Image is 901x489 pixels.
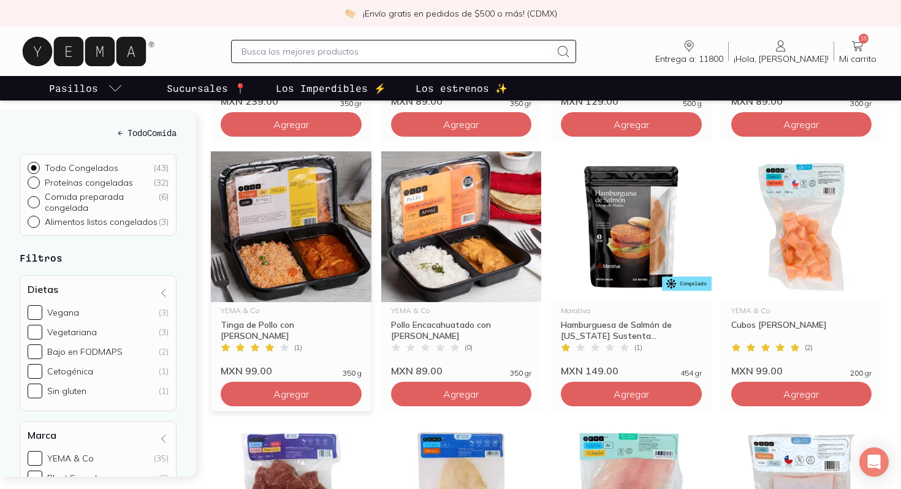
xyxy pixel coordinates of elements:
p: Los Imperdibles ⚡️ [276,81,386,96]
a: ← TodoComida [20,126,177,139]
span: ( 2 ) [805,344,813,351]
button: Agregar [221,382,362,406]
span: MXN 239.00 [221,95,278,107]
div: ( 32 ) [153,177,169,188]
div: Vegetariana [47,327,97,338]
span: Entrega a: 11800 [655,53,723,64]
button: Agregar [561,382,702,406]
span: 18 [859,34,869,44]
a: Pollo CacahuateYEMA & CoPollo Encacahuatado con [PERSON_NAME](0)MXN 89.00350 gr [381,151,542,377]
div: Sin gluten [47,385,86,396]
span: MXN 129.00 [561,95,618,107]
img: Hamburguesa de Salmón Salvaje Rosado de Alaska Marativa 4 Pzas [551,151,712,302]
span: Agregar [273,388,309,400]
span: MXN 149.00 [561,365,618,377]
div: Hamburguesa de Salmón de [US_STATE] Sustenta... [561,319,702,341]
span: MXN 89.00 [391,95,443,107]
span: Agregar [614,118,649,131]
span: ¡Hola, [PERSON_NAME]! [734,53,829,64]
div: Cetogénica [47,366,93,377]
div: YEMA & Co [731,307,872,314]
a: Hamburguesa de Salmón Salvaje Rosado de Alaska Marativa 4 PzasMarativaHamburguesa de Salmón de [U... [551,151,712,377]
span: 500 g [683,100,702,107]
input: Vegetariana(3) [28,325,42,339]
div: Vegana [47,307,79,318]
a: Cubos de Salmón ChilenoYEMA & CoCubos [PERSON_NAME](2)MXN 99.00200 gr [721,151,882,377]
a: Los estrenos ✨ [413,76,510,100]
div: (1) [159,385,169,396]
div: Tinga de Pollo con [PERSON_NAME] [221,319,362,341]
span: 350 gr [340,100,362,107]
span: 454 gr [680,370,702,377]
img: Cubos de Salmón Chileno [721,151,882,302]
span: 200 gr [850,370,872,377]
span: ( 1 ) [634,344,642,351]
button: Agregar [731,382,872,406]
input: Cetogénica(1) [28,364,42,379]
a: Sucursales 📍 [164,76,249,100]
span: ( 0 ) [465,344,473,351]
button: Agregar [221,112,362,137]
div: (3) [159,472,169,483]
span: MXN 89.00 [391,365,443,377]
span: ( 1 ) [294,344,302,351]
button: Agregar [391,112,532,137]
input: Sin gluten(1) [28,384,42,398]
div: Pollo Encacahuatado con [PERSON_NAME] [391,319,532,341]
span: Mi carrito [839,53,876,64]
div: Open Intercom Messenger [859,447,889,477]
input: Bajo en FODMAPS(2) [28,344,42,359]
span: Agregar [443,118,479,131]
div: Marativa [561,307,702,314]
div: ( 6 ) [158,191,169,213]
div: Dietas [20,275,177,411]
p: Sucursales 📍 [167,81,246,96]
input: Vegana(3) [28,305,42,320]
div: YEMA & Co [47,453,94,464]
span: 350 gr [510,100,531,107]
span: MXN 99.00 [731,365,783,377]
span: 350 g [343,370,362,377]
span: Agregar [783,388,819,400]
div: (1) [159,366,169,377]
div: Cubos [PERSON_NAME] [731,319,872,341]
div: ( 43 ) [153,162,169,173]
p: Alimentos listos congelados [45,216,158,227]
input: YEMA & Co(35) [28,451,42,466]
div: YEMA & Co [221,307,362,314]
img: check [344,8,355,19]
a: Los Imperdibles ⚡️ [273,76,389,100]
div: (2) [159,346,169,357]
p: Los estrenos ✨ [416,81,508,96]
p: ¡Envío gratis en pedidos de $500 o más! (CDMX) [363,7,557,20]
button: Agregar [391,382,532,406]
a: tinga de pollo con arrozYEMA & CoTinga de Pollo con [PERSON_NAME](1)MXN 99.00350 g [211,151,371,377]
span: MXN 89.00 [731,95,783,107]
a: Entrega a: 11800 [650,39,728,64]
img: Pollo Cacahuate [381,151,542,302]
input: Busca los mejores productos [241,44,550,59]
a: ¡Hola, [PERSON_NAME]! [729,39,834,64]
div: Plant Squad [47,472,97,483]
div: YEMA & Co [391,307,532,314]
div: (35) [154,453,169,464]
span: Agregar [443,388,479,400]
a: 18Mi carrito [834,39,881,64]
input: Plant Squad(3) [28,471,42,485]
span: 300 gr [850,100,872,107]
p: Proteínas congeladas [45,177,133,188]
span: 350 gr [510,370,531,377]
span: MXN 99.00 [221,365,272,377]
button: Agregar [731,112,872,137]
div: (3) [159,327,169,338]
p: Comida preparada congelada [45,191,158,213]
span: Agregar [614,388,649,400]
div: Bajo en FODMAPS [47,346,123,357]
p: Todo Congelados [45,162,118,173]
div: ( 3 ) [158,216,169,227]
span: Agregar [273,118,309,131]
h4: Dietas [28,283,58,295]
p: Pasillos [49,81,98,96]
h4: Marca [28,429,56,441]
h5: ← Todo Comida [20,126,177,139]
